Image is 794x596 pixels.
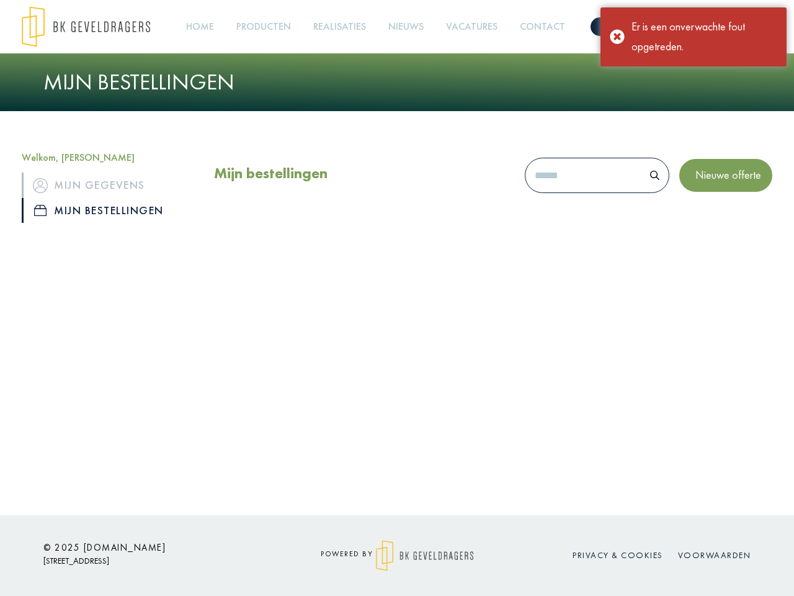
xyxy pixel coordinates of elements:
img: icon [34,205,47,216]
img: icon [33,178,48,193]
h1: Mijn bestellingen [43,69,751,96]
img: logo [376,540,473,571]
a: Contact [515,13,570,41]
a: Privacy & cookies [573,549,663,561]
a: Realisaties [308,13,371,41]
h2: Mijn bestellingen [214,165,328,183]
a: Vacatures [441,13,502,41]
a: Offerte [591,17,651,36]
a: iconMijn gegevens [22,173,195,197]
img: logo [22,6,150,47]
h6: © 2025 [DOMAIN_NAME] [43,542,267,553]
div: powered by [285,540,509,571]
h5: Welkom, [PERSON_NAME] [22,151,195,163]
a: Voorwaarden [678,549,751,561]
img: search.svg [650,171,659,180]
div: Er is een onverwachte fout opgetreden. [631,17,777,57]
button: Nieuwe offerte [679,159,772,191]
a: Producten [231,13,296,41]
a: Home [181,13,219,41]
a: iconMijn bestellingen [22,198,195,223]
p: [STREET_ADDRESS] [43,553,267,569]
span: Nieuwe offerte [690,168,761,182]
a: Nieuws [383,13,429,41]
